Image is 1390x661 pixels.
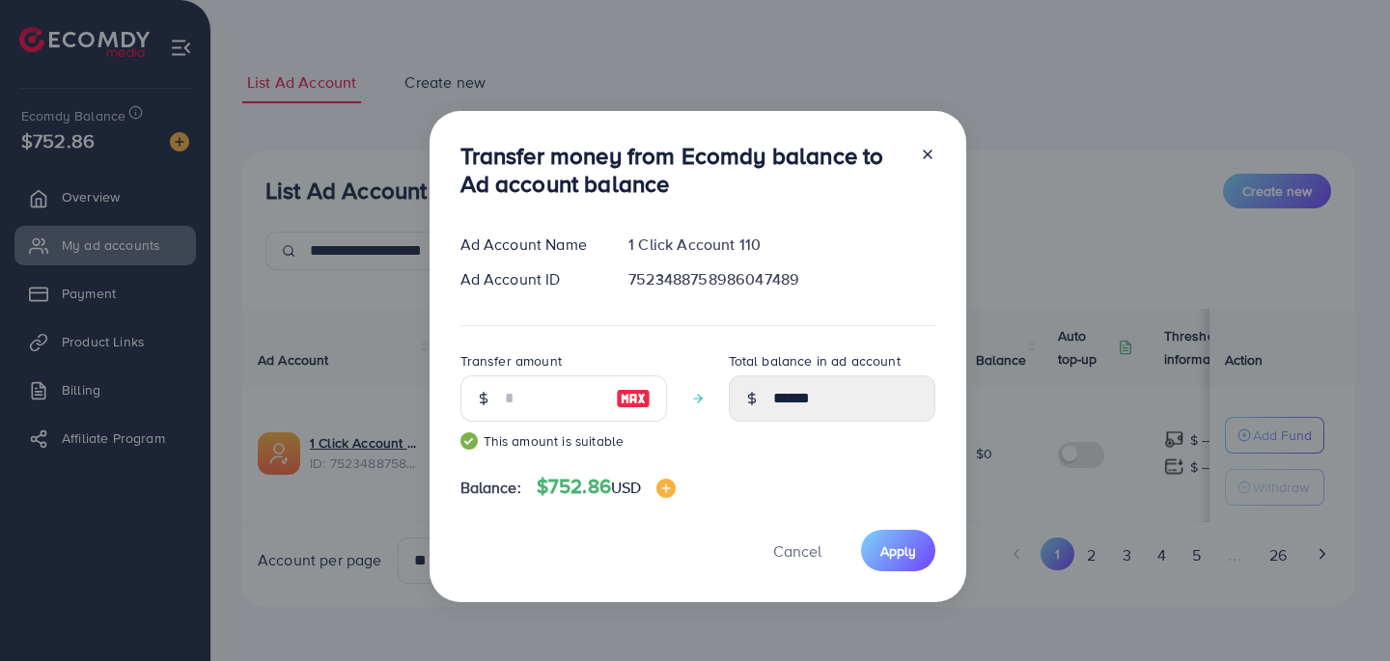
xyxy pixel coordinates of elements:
span: USD [611,477,641,498]
button: Cancel [749,530,846,571]
span: Balance: [460,477,521,499]
label: Total balance in ad account [729,351,901,371]
h3: Transfer money from Ecomdy balance to Ad account balance [460,142,904,198]
span: Cancel [773,540,821,562]
div: Ad Account Name [445,234,614,256]
div: 7523488758986047489 [613,268,950,290]
div: 1 Click Account 110 [613,234,950,256]
button: Apply [861,530,935,571]
div: Ad Account ID [445,268,614,290]
iframe: Chat [1308,574,1376,647]
img: guide [460,432,478,450]
h4: $752.86 [537,475,677,499]
img: image [656,479,676,498]
label: Transfer amount [460,351,562,371]
small: This amount is suitable [460,431,667,451]
span: Apply [880,541,916,561]
img: image [616,387,651,410]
